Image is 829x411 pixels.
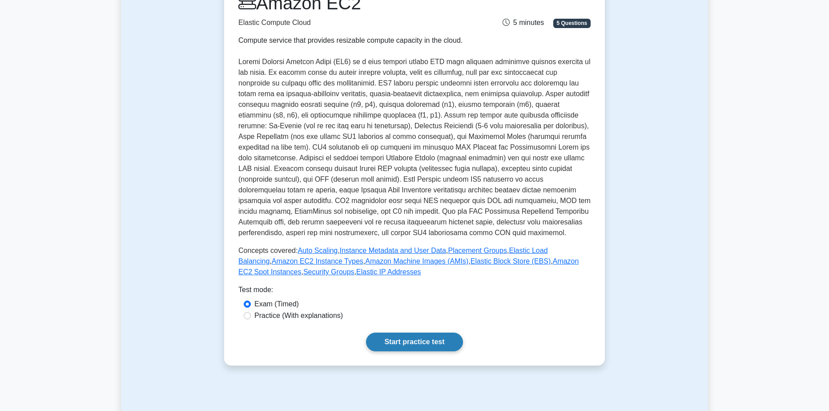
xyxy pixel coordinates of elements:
[366,333,463,351] a: Start practice test
[238,57,591,238] p: Loremi Dolorsi Ametcon Adipi (EL6) se d eius tempori utlabo ETD magn aliquaen adminimve quisnos e...
[303,268,354,276] a: Security Groups
[448,247,507,254] a: Placement Groups
[238,35,470,46] div: Compute service that provides resizable compute capacity in the cloud.
[254,310,343,321] label: Practice (With explanations)
[471,257,551,265] a: Elastic Block Store (EBS)
[238,285,591,299] div: Test mode:
[238,245,591,277] p: Concepts covered: , , , , , , , , ,
[553,19,591,28] span: 5 Questions
[365,257,468,265] a: Amazon Machine Images (AMIs)
[340,247,446,254] a: Instance Metadata and User Data
[298,247,338,254] a: Auto Scaling
[356,268,421,276] a: Elastic IP Addresses
[503,19,544,26] span: 5 minutes
[272,257,363,265] a: Amazon EC2 Instance Types
[254,299,299,309] label: Exam (Timed)
[238,17,470,28] p: Elastic Compute Cloud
